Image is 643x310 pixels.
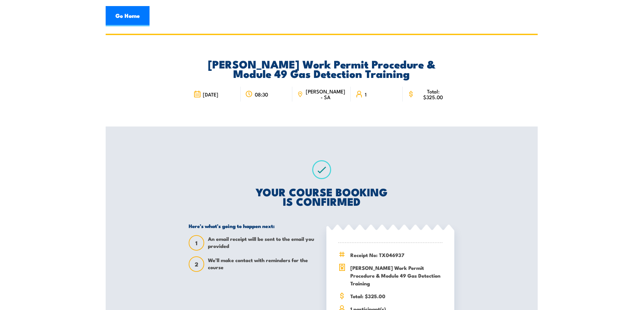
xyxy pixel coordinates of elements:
[189,59,454,78] h2: [PERSON_NAME] Work Permit Procedure & Module 49 Gas Detection Training
[255,91,268,97] span: 08:30
[350,292,443,300] span: Total: $325.00
[106,6,150,26] a: Go Home
[189,223,317,229] h5: Here’s what’s going to happen next:
[208,256,317,272] span: We’ll make contact with reminders for the course
[305,88,346,100] span: [PERSON_NAME] - SA
[350,264,443,287] span: [PERSON_NAME] Work Permit Procedure & Module 49 Gas Detection Training
[189,239,204,247] span: 1
[208,235,317,251] span: An email receipt will be sent to the email you provided
[365,91,367,97] span: 1
[189,187,454,206] h2: YOUR COURSE BOOKING IS CONFIRMED
[189,261,204,268] span: 2
[417,88,450,100] span: Total: $325.00
[350,251,443,259] span: Receipt No: TX046937
[203,91,218,97] span: [DATE]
